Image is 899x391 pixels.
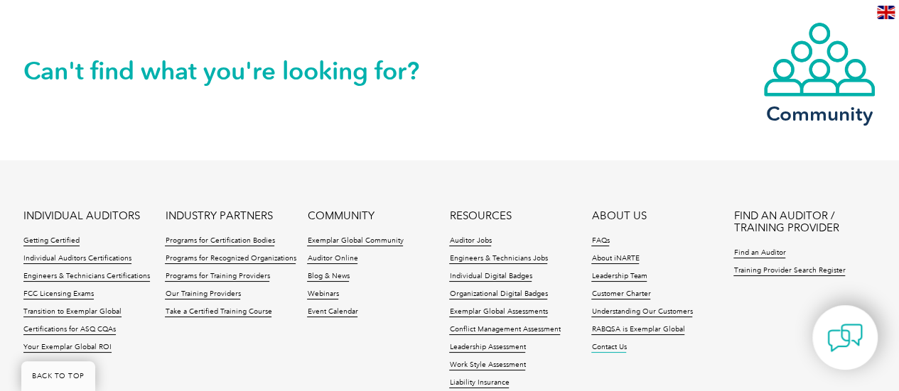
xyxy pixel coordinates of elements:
a: Contact Us [591,343,626,353]
a: Auditor Online [307,254,357,264]
a: Certifications for ASQ CQAs [23,325,116,335]
a: Auditor Jobs [449,236,491,246]
a: Customer Charter [591,290,650,299]
a: RABQSA is Exemplar Global [591,325,684,335]
a: Our Training Providers [165,290,240,299]
a: Exemplar Global Assessments [449,307,547,317]
a: INDUSTRY PARTNERS [165,210,272,222]
h2: Can't find what you're looking for? [23,60,450,82]
a: Transition to Exemplar Global [23,307,122,317]
a: Understanding Our Customers [591,307,692,317]
a: Engineers & Technicians Jobs [449,254,547,264]
a: BACK TO TOP [21,361,95,391]
h3: Community [763,105,876,123]
a: Programs for Certification Bodies [165,236,274,246]
a: Individual Digital Badges [449,272,532,282]
a: Take a Certified Training Course [165,307,271,317]
a: INDIVIDUAL AUDITORS [23,210,140,222]
a: ABOUT US [591,210,646,222]
a: Programs for Training Providers [165,272,269,282]
a: FCC Licensing Exams [23,290,94,299]
a: Leadership Assessment [449,343,525,353]
a: Find an Auditor [733,248,785,258]
a: About iNARTE [591,254,639,264]
a: Conflict Management Assessment [449,325,560,335]
a: Work Style Assessment [449,360,525,370]
a: Liability Insurance [449,378,509,388]
a: FIND AN AUDITOR / TRAINING PROVIDER [733,210,876,234]
a: Programs for Recognized Organizations [165,254,296,264]
a: Your Exemplar Global ROI [23,343,112,353]
img: contact-chat.png [827,320,863,356]
a: Organizational Digital Badges [449,290,547,299]
a: Blog & News [307,272,349,282]
a: Webinars [307,290,338,299]
a: COMMUNITY [307,210,374,222]
a: Community [763,21,876,123]
a: Individual Auditors Certifications [23,254,131,264]
a: Engineers & Technicians Certifications [23,272,150,282]
a: Training Provider Search Register [733,266,845,276]
a: Leadership Team [591,272,647,282]
a: Exemplar Global Community [307,236,403,246]
img: icon-community.webp [763,21,876,98]
img: en [877,6,895,19]
a: Getting Certified [23,236,80,246]
a: RESOURCES [449,210,511,222]
a: FAQs [591,236,609,246]
a: Event Calendar [307,307,357,317]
